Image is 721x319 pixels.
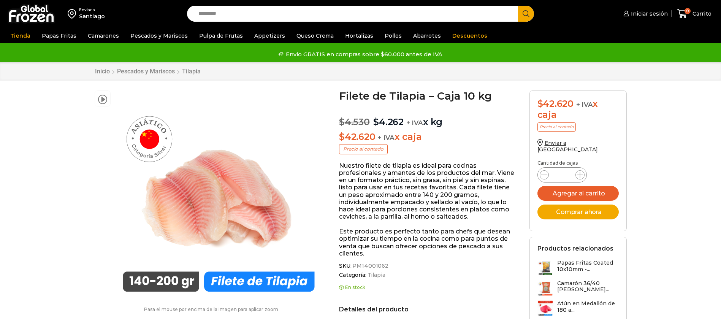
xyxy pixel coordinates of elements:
a: Pescados y Mariscos [127,29,192,43]
a: Camarón 36/40 [PERSON_NAME]... [537,280,619,297]
span: PM14001062 [351,263,388,269]
bdi: 4.530 [339,116,370,127]
span: SKU: [339,263,518,269]
a: Tilapia [366,272,385,278]
p: Nuestro filete de tilapia es ideal para cocinas profesionales y amantes de los productos del mar.... [339,162,518,221]
a: Appetizers [250,29,289,43]
bdi: 42.620 [537,98,574,109]
p: Cantidad de cajas [537,160,619,166]
a: Inicio [95,68,110,75]
p: En stock [339,285,518,290]
button: Search button [518,6,534,22]
a: Pescados y Mariscos [117,68,175,75]
a: Hortalizas [341,29,377,43]
p: Precio al contado [537,122,576,132]
p: Pasa el mouse por encima de la imagen para aplicar zoom [95,307,328,312]
div: Santiago [79,13,105,20]
h2: Detalles del producto [339,306,518,313]
p: x kg [339,109,518,128]
span: $ [373,116,379,127]
span: 0 [685,8,691,14]
a: Abarrotes [409,29,445,43]
button: Agregar al carrito [537,186,619,201]
a: Camarones [84,29,123,43]
span: $ [537,98,543,109]
h3: Camarón 36/40 [PERSON_NAME]... [557,280,619,293]
div: x caja [537,98,619,121]
a: Iniciar sesión [621,6,668,21]
a: Papas Fritas Coated 10x10mm -... [537,260,619,276]
a: Pulpa de Frutas [195,29,247,43]
a: 0 Carrito [675,5,713,23]
p: Este producto es perfecto tanto para chefs que desean optimizar su tiempo en la cocina como para ... [339,228,518,257]
h3: Papas Fritas Coated 10x10mm -... [557,260,619,273]
bdi: 4.262 [373,116,404,127]
a: Tienda [6,29,34,43]
a: Enviar a [GEOGRAPHIC_DATA] [537,140,598,153]
h2: Productos relacionados [537,245,613,252]
a: Papas Fritas [38,29,80,43]
span: + IVA [576,101,593,108]
span: Iniciar sesión [629,10,668,17]
span: + IVA [406,119,423,127]
a: Tilapia [182,68,201,75]
button: Comprar ahora [537,205,619,219]
span: Carrito [691,10,711,17]
div: Enviar a [79,7,105,13]
img: address-field-icon.svg [68,7,79,20]
a: Atún en Medallón de 180 a... [537,300,619,317]
bdi: 42.620 [339,131,375,142]
span: Categoría: [339,272,518,278]
nav: Breadcrumb [95,68,201,75]
h3: Atún en Medallón de 180 a... [557,300,619,313]
span: $ [339,116,345,127]
p: x caja [339,132,518,143]
span: + IVA [378,134,395,141]
input: Product quantity [555,170,569,180]
a: Pollos [381,29,406,43]
span: $ [339,131,345,142]
p: Precio al contado [339,144,388,154]
a: Queso Crema [293,29,338,43]
img: filete-tilapa-140-200 [114,90,323,299]
a: Descuentos [448,29,491,43]
h1: Filete de Tilapia – Caja 10 kg [339,90,518,101]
